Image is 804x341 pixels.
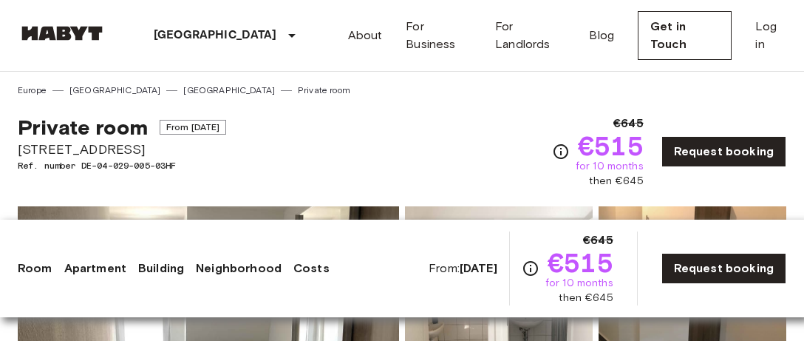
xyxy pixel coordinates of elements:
a: For Business [406,18,471,53]
span: then €645 [589,174,643,189]
span: €515 [578,132,644,159]
span: Ref. number DE-04-029-005-03HF [18,159,226,172]
a: Blog [589,27,614,44]
svg: Check cost overview for full price breakdown. Please note that discounts apply to new joiners onl... [552,143,570,161]
a: Request booking [661,136,786,167]
a: Private room [298,84,350,97]
a: Request booking [661,253,786,284]
span: [STREET_ADDRESS] [18,140,226,159]
span: From [DATE] [160,120,227,135]
a: Get in Touch [638,11,732,60]
b: [DATE] [460,261,497,275]
a: Costs [293,260,330,277]
a: For Landlords [495,18,565,53]
span: €645 [583,232,613,249]
a: Building [138,260,184,277]
a: Neighborhood [196,260,282,277]
span: Private room [18,115,148,140]
a: [GEOGRAPHIC_DATA] [69,84,161,97]
span: for 10 months [576,159,644,174]
a: Log in [755,18,786,53]
a: Europe [18,84,47,97]
a: [GEOGRAPHIC_DATA] [183,84,275,97]
a: Room [18,260,52,277]
span: for 10 months [545,276,613,291]
span: then €645 [559,291,613,305]
a: Apartment [64,260,126,277]
a: About [348,27,383,44]
svg: Check cost overview for full price breakdown. Please note that discounts apply to new joiners onl... [522,260,539,277]
span: From: [429,260,497,277]
span: €645 [613,115,644,132]
p: [GEOGRAPHIC_DATA] [154,27,277,44]
img: Habyt [18,26,106,41]
span: €515 [548,249,613,276]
